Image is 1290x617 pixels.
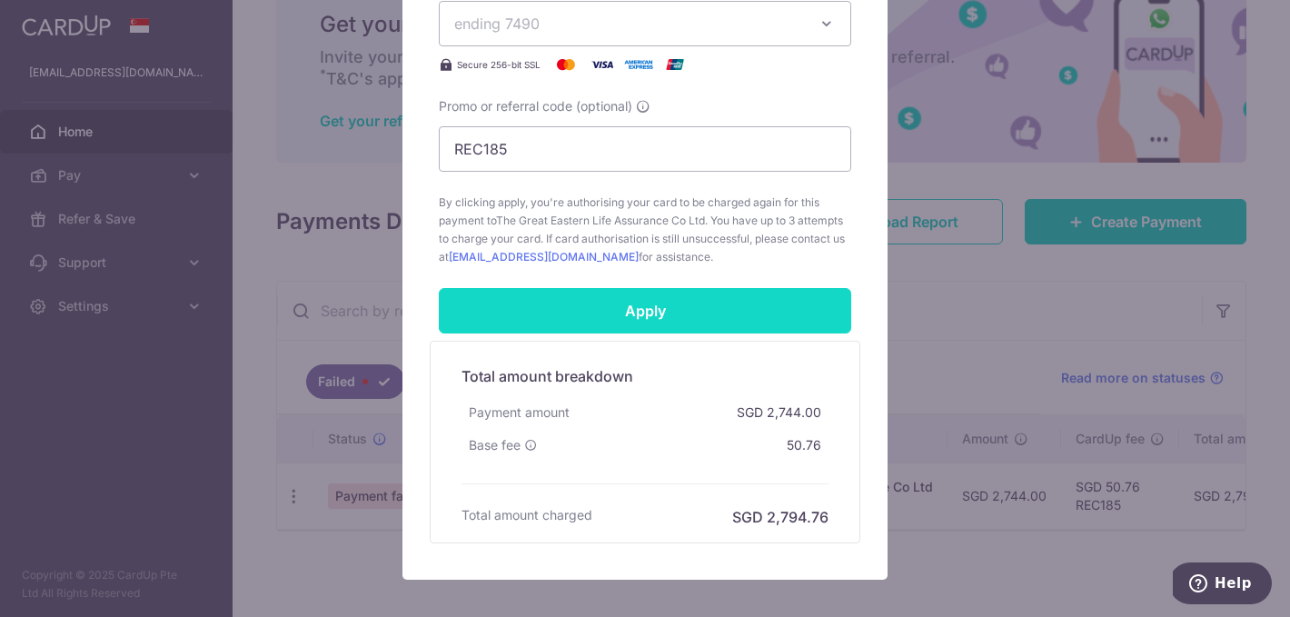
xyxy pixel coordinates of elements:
[461,365,829,387] h5: Total amount breakdown
[496,214,705,227] span: The Great Eastern Life Assurance Co Ltd
[620,54,657,75] img: American Express
[439,194,851,266] span: By clicking apply, you're authorising your card to be charged again for this payment to . You hav...
[1173,562,1272,608] iframe: Opens a widget where you can find more information
[469,436,521,454] span: Base fee
[732,506,829,528] h6: SGD 2,794.76
[439,288,851,333] input: Apply
[584,54,620,75] img: Visa
[454,15,540,33] span: ending 7490
[779,429,829,462] div: 50.76
[439,1,851,46] button: ending 7490
[449,250,639,264] a: [EMAIL_ADDRESS][DOMAIN_NAME]
[657,54,693,75] img: UnionPay
[548,54,584,75] img: Mastercard
[461,506,592,524] h6: Total amount charged
[439,97,632,115] span: Promo or referral code (optional)
[457,57,541,72] span: Secure 256-bit SSL
[729,396,829,429] div: SGD 2,744.00
[461,396,577,429] div: Payment amount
